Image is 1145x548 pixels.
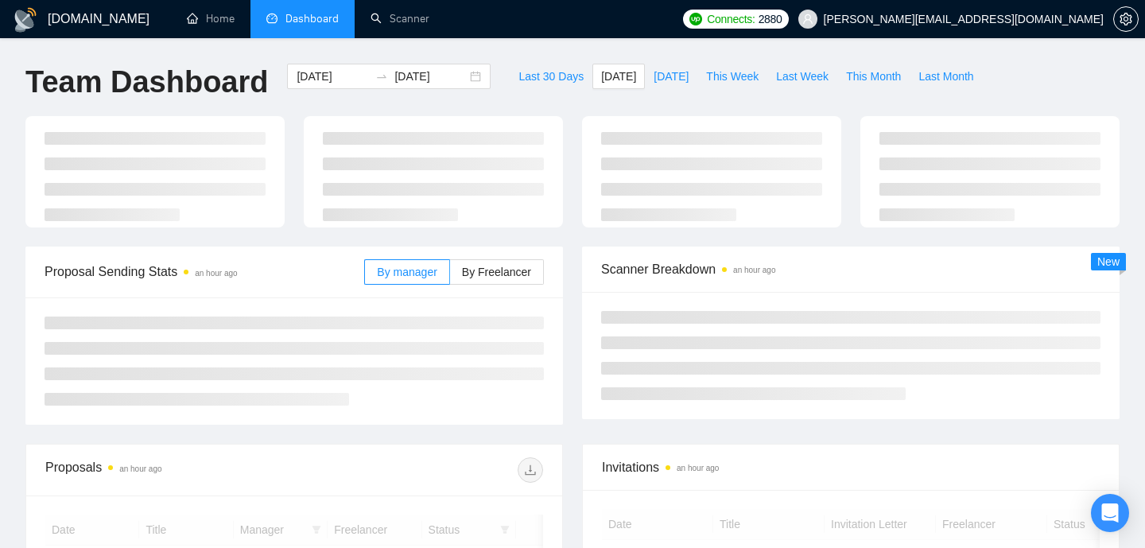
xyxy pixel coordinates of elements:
[25,64,268,101] h1: Team Dashboard
[733,266,775,274] time: an hour ago
[462,266,531,278] span: By Freelancer
[13,7,38,33] img: logo
[119,464,161,473] time: an hour ago
[266,13,278,24] span: dashboard
[759,10,782,28] span: 2880
[910,64,982,89] button: Last Month
[510,64,592,89] button: Last 30 Days
[1097,255,1120,268] span: New
[846,68,901,85] span: This Month
[918,68,973,85] span: Last Month
[776,68,829,85] span: Last Week
[677,464,719,472] time: an hour ago
[195,269,237,278] time: an hour ago
[592,64,645,89] button: [DATE]
[394,68,467,85] input: End date
[601,68,636,85] span: [DATE]
[187,12,235,25] a: homeHome
[1113,13,1139,25] a: setting
[1114,13,1138,25] span: setting
[837,64,910,89] button: This Month
[45,262,364,282] span: Proposal Sending Stats
[707,10,755,28] span: Connects:
[689,13,702,25] img: upwork-logo.png
[697,64,767,89] button: This Week
[601,259,1100,279] span: Scanner Breakdown
[297,68,369,85] input: Start date
[654,68,689,85] span: [DATE]
[706,68,759,85] span: This Week
[375,70,388,83] span: swap-right
[375,70,388,83] span: to
[285,12,339,25] span: Dashboard
[45,457,294,483] div: Proposals
[767,64,837,89] button: Last Week
[1113,6,1139,32] button: setting
[377,266,437,278] span: By manager
[602,457,1100,477] span: Invitations
[371,12,429,25] a: searchScanner
[645,64,697,89] button: [DATE]
[802,14,813,25] span: user
[1091,494,1129,532] div: Open Intercom Messenger
[518,68,584,85] span: Last 30 Days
